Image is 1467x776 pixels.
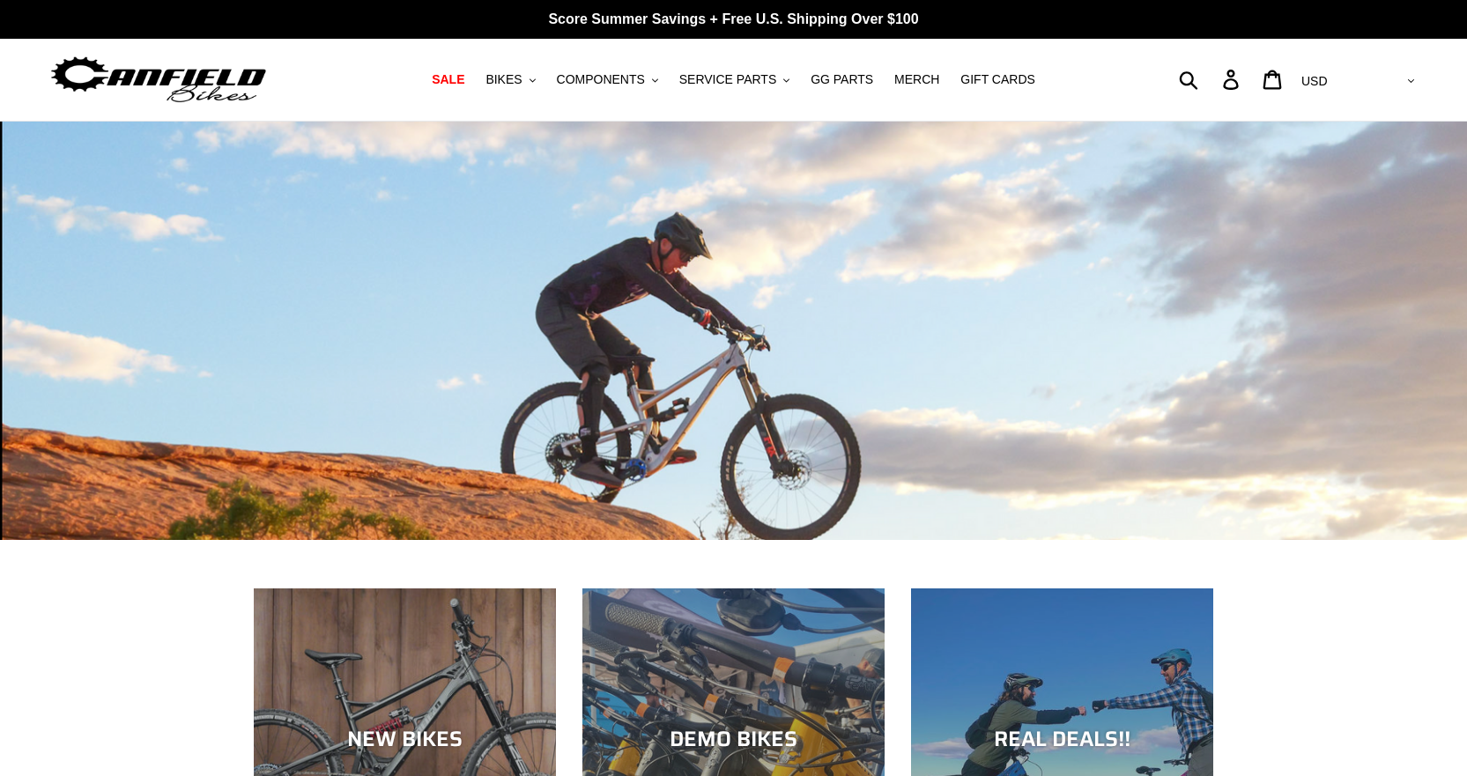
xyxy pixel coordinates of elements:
a: SALE [423,68,473,92]
span: MERCH [894,72,939,87]
span: GG PARTS [811,72,873,87]
span: COMPONENTS [557,72,645,87]
a: GIFT CARDS [952,68,1044,92]
span: BIKES [485,72,522,87]
img: Canfield Bikes [48,52,269,107]
div: REAL DEALS!! [911,727,1213,752]
div: NEW BIKES [254,727,556,752]
div: DEMO BIKES [582,727,885,752]
span: GIFT CARDS [960,72,1035,87]
input: Search [1189,60,1234,99]
button: COMPONENTS [548,68,667,92]
a: MERCH [885,68,948,92]
span: SERVICE PARTS [679,72,776,87]
button: BIKES [477,68,544,92]
a: GG PARTS [802,68,882,92]
span: SALE [432,72,464,87]
button: SERVICE PARTS [671,68,798,92]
